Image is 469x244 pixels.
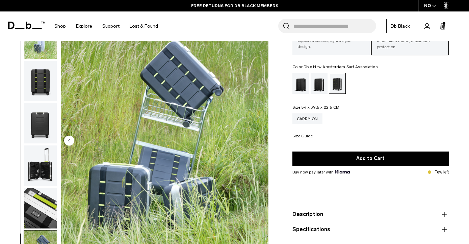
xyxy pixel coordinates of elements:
[64,135,74,147] button: Previous slide
[76,14,92,38] a: Explore
[329,73,346,94] a: Db x New Amsterdam Surf Association
[292,134,313,139] button: Size Guide
[49,11,163,41] nav: Main Navigation
[102,14,120,38] a: Support
[292,105,340,109] legend: Size:
[292,225,449,234] button: Specifications
[335,170,350,173] img: {"height" => 20, "alt" => "Klarna"}
[130,14,158,38] a: Lost & Found
[292,169,350,175] span: Buy now pay later with
[292,210,449,218] button: Description
[292,65,378,69] legend: Color:
[292,152,449,166] button: Add to Cart
[54,14,66,38] a: Shop
[304,64,378,69] span: Db x New Amsterdam Surf Association
[292,113,322,124] a: Carry-on
[24,60,57,101] img: Ramverk Pro Carry-on Db x New Amsterdam Surf Association
[311,73,328,94] a: Silver
[302,105,340,110] span: 54 x 39.5 x 22.5 CM
[435,169,449,175] p: Few left
[377,38,443,50] p: Aluminium frame, maximum protection.
[24,145,57,186] img: Ramverk Pro Carry-on Db x New Amsterdam Surf Association
[24,103,57,143] img: Ramverk Pro Carry-on Db x New Amsterdam Surf Association
[24,188,57,228] img: Ramverk Pro Carry-on Db x New Amsterdam Surf Association
[24,145,57,186] button: Ramverk Pro Carry-on Db x New Amsterdam Surf Association
[297,37,365,50] p: Zippered closure, lightweight design.
[386,19,414,33] a: Db Black
[292,73,309,94] a: Black Out
[191,3,278,9] a: FREE RETURNS FOR DB BLACK MEMBERS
